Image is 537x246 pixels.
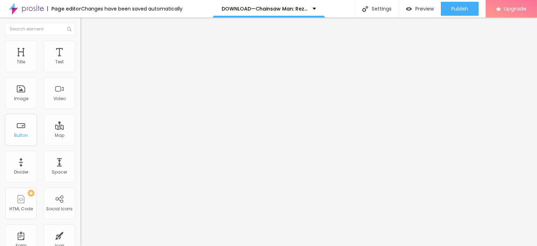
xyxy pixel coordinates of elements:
button: Preview [399,2,441,16]
p: DOWNLOAD—Chainsaw Man: Reze Arc (2025) .FullMovie. Free Bolly4u Full4K HINDI Vegamovies [222,6,307,11]
button: Publish [441,2,479,16]
img: view-1.svg [406,6,412,12]
span: Publish [451,6,468,12]
div: Spacer [52,170,67,175]
iframe: Editor [80,17,537,246]
div: Image [14,96,28,101]
div: Button [14,133,28,138]
div: Video [53,96,66,101]
div: Social Icons [46,206,73,211]
div: Title [17,59,25,64]
div: Page editor [47,6,81,11]
input: Search element [5,23,75,35]
div: HTML Code [9,206,33,211]
span: Preview [415,6,434,12]
div: Changes have been saved automatically [81,6,182,11]
span: Upgrade [504,6,527,12]
div: Divider [14,170,28,175]
div: Text [55,59,64,64]
img: Icone [67,27,71,31]
img: Icone [362,6,368,12]
div: Map [55,133,64,138]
